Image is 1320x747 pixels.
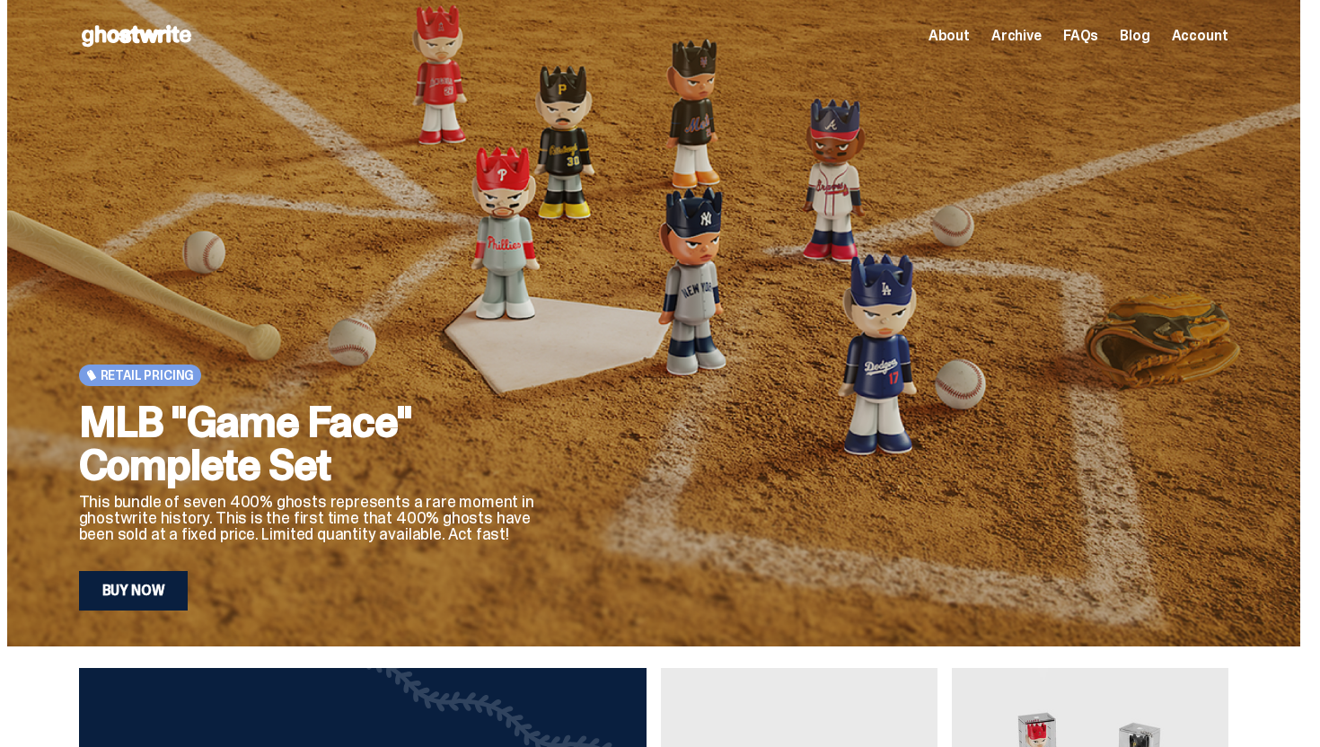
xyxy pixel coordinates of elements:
a: Account [1172,29,1228,43]
a: FAQs [1063,29,1098,43]
span: Retail Pricing [101,368,195,382]
a: Archive [991,29,1042,43]
a: Buy Now [79,571,189,611]
p: This bundle of seven 400% ghosts represents a rare moment in ghostwrite history. This is the firs... [79,494,546,542]
a: Blog [1120,29,1149,43]
h2: MLB "Game Face" Complete Set [79,400,546,487]
a: About [928,29,970,43]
